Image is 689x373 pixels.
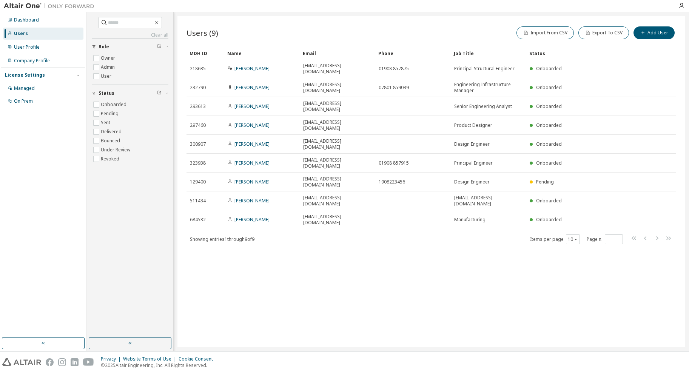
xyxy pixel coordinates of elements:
label: Pending [101,109,120,118]
label: Admin [101,63,116,72]
span: 1908223456 [379,179,405,185]
a: [PERSON_NAME] [234,122,270,128]
div: Website Terms of Use [123,356,179,362]
span: Showing entries 1 through 9 of 9 [190,236,254,242]
a: [PERSON_NAME] [234,160,270,166]
span: Principal Structural Engineer [454,66,515,72]
a: [PERSON_NAME] [234,84,270,91]
span: Design Engineer [454,179,490,185]
span: [EMAIL_ADDRESS][DOMAIN_NAME] [303,157,372,169]
span: Onboarded [536,216,562,223]
span: Onboarded [536,141,562,147]
label: User [101,72,113,81]
span: [EMAIL_ADDRESS][DOMAIN_NAME] [303,195,372,207]
div: Phone [378,47,448,59]
div: Status [529,47,637,59]
label: Owner [101,54,117,63]
div: Privacy [101,356,123,362]
label: Under Review [101,145,132,154]
span: 297460 [190,122,206,128]
span: Onboarded [536,65,562,72]
label: Revoked [101,154,121,163]
a: [PERSON_NAME] [234,141,270,147]
div: License Settings [5,72,45,78]
span: 01908 857915 [379,160,409,166]
img: linkedin.svg [71,358,79,366]
span: 300907 [190,141,206,147]
span: Principal Engineer [454,160,493,166]
span: [EMAIL_ADDRESS][DOMAIN_NAME] [303,119,372,131]
span: 323938 [190,160,206,166]
div: User Profile [14,44,40,50]
div: MDH ID [190,47,221,59]
span: Onboarded [536,160,562,166]
div: Dashboard [14,17,39,23]
span: Manufacturing [454,217,486,223]
span: 232790 [190,85,206,91]
span: Senior Engineering Analyst [454,103,512,109]
div: On Prem [14,98,33,104]
div: Users [14,31,28,37]
img: Altair One [4,2,98,10]
button: Export To CSV [578,26,629,39]
span: [EMAIL_ADDRESS][DOMAIN_NAME] [303,100,372,113]
img: altair_logo.svg [2,358,41,366]
label: Onboarded [101,100,128,109]
label: Sent [101,118,112,127]
label: Bounced [101,136,122,145]
span: Items per page [530,234,580,244]
p: © 2025 Altair Engineering, Inc. All Rights Reserved. [101,362,217,368]
span: Status [99,90,114,96]
button: Status [92,85,168,102]
span: Role [99,44,109,50]
span: Onboarded [536,84,562,91]
a: [PERSON_NAME] [234,179,270,185]
div: Company Profile [14,58,50,64]
button: 10 [568,236,578,242]
span: Product Designer [454,122,492,128]
span: [EMAIL_ADDRESS][DOMAIN_NAME] [303,82,372,94]
button: Import From CSV [516,26,574,39]
div: Cookie Consent [179,356,217,362]
div: Email [303,47,372,59]
span: 684532 [190,217,206,223]
a: [PERSON_NAME] [234,103,270,109]
span: Onboarded [536,103,562,109]
span: [EMAIL_ADDRESS][DOMAIN_NAME] [303,214,372,226]
span: Design Engineer [454,141,490,147]
div: Managed [14,85,35,91]
button: Add User [634,26,675,39]
span: [EMAIL_ADDRESS][DOMAIN_NAME] [303,176,372,188]
span: Users (9) [187,28,218,38]
img: facebook.svg [46,358,54,366]
div: Name [227,47,297,59]
span: 07801 859039 [379,85,409,91]
button: Role [92,39,168,55]
span: 129400 [190,179,206,185]
span: Engineering Infrastructure Manager [454,82,523,94]
span: Onboarded [536,122,562,128]
span: [EMAIL_ADDRESS][DOMAIN_NAME] [303,138,372,150]
a: [PERSON_NAME] [234,197,270,204]
span: Pending [536,179,554,185]
div: Job Title [454,47,523,59]
span: 293613 [190,103,206,109]
span: Onboarded [536,197,562,204]
span: 01908 857875 [379,66,409,72]
label: Delivered [101,127,123,136]
span: [EMAIL_ADDRESS][DOMAIN_NAME] [454,195,523,207]
span: Page n. [587,234,623,244]
span: 218635 [190,66,206,72]
a: Clear all [92,32,168,38]
span: Clear filter [157,90,162,96]
span: [EMAIL_ADDRESS][DOMAIN_NAME] [303,63,372,75]
a: [PERSON_NAME] [234,216,270,223]
img: instagram.svg [58,358,66,366]
span: Clear filter [157,44,162,50]
img: youtube.svg [83,358,94,366]
a: [PERSON_NAME] [234,65,270,72]
span: 511434 [190,198,206,204]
